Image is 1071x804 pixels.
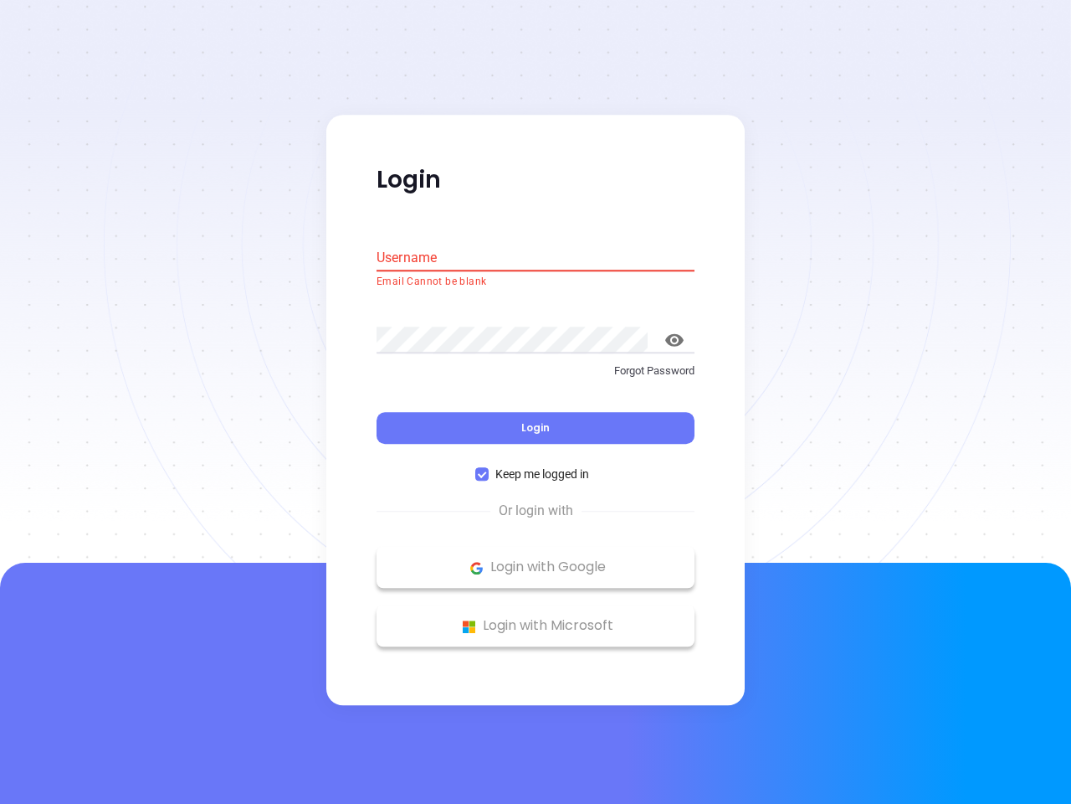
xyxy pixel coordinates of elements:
span: Keep me logged in [489,466,596,484]
button: Microsoft Logo Login with Microsoft [377,606,694,647]
img: Google Logo [466,558,487,579]
p: Forgot Password [377,363,694,379]
p: Login with Google [385,555,686,580]
button: Google Logo Login with Google [377,547,694,589]
a: Forgot Password [377,363,694,393]
img: Microsoft Logo [459,616,479,637]
p: Login with Microsoft [385,614,686,639]
button: toggle password visibility [654,320,694,360]
p: Login [377,165,694,195]
span: Login [521,421,550,435]
span: Or login with [490,502,582,522]
p: Email Cannot be blank [377,274,694,291]
button: Login [377,413,694,445]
